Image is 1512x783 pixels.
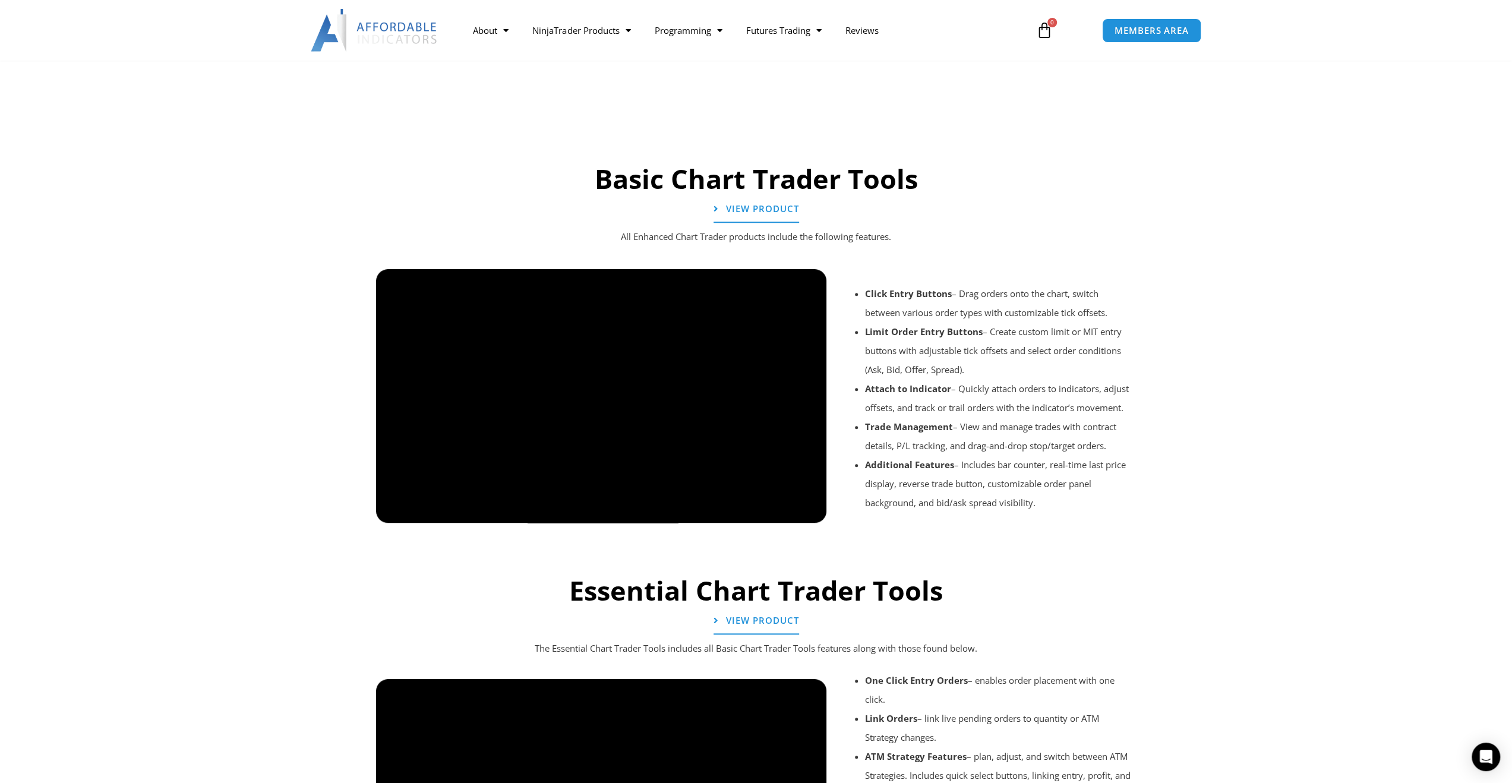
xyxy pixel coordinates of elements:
[642,17,734,44] a: Programming
[461,17,520,44] a: About
[865,421,953,432] strong: Trade Management
[734,17,833,44] a: Futures Trading
[370,162,1142,197] h2: Basic Chart Trader Tools
[726,204,799,213] span: View Product
[865,709,1135,747] li: – link live pending orders to quantity or ATM Strategy changes.
[370,573,1142,608] h2: Essential Chart Trader Tools
[865,455,1135,512] li: – Includes bar counter, real-time last price display, reverse trade button, customizable order pa...
[865,383,951,394] strong: Attach to Indicator
[400,229,1113,245] p: All Enhanced Chart Trader products include the following features.
[865,379,1135,417] li: – Quickly attach orders to indicators, adjust offsets, and track or trail orders with the indicat...
[714,608,799,634] a: View Product
[1115,26,1189,35] span: MEMBERS AREA
[520,17,642,44] a: NinjaTrader Products
[865,322,1135,379] li: – Create custom limit or MIT entry buttons with adjustable tick offsets and select order conditio...
[1102,18,1201,43] a: MEMBERS AREA
[376,31,1137,114] iframe: Customer reviews powered by Trustpilot
[726,616,799,625] span: View Product
[865,288,952,299] strong: Click Entry Buttons
[865,326,983,337] strong: Limit Order Entry Buttons
[865,459,954,471] strong: Additional Features
[714,196,799,223] a: View Product
[1047,18,1057,27] span: 0
[1018,13,1071,48] a: 0
[311,9,438,52] img: LogoAI | Affordable Indicators – NinjaTrader
[400,640,1113,657] p: The Essential Chart Trader Tools includes all Basic Chart Trader Tools features along with those ...
[461,17,1022,44] nav: Menu
[865,671,1135,709] li: – enables order placement with one click.
[1472,743,1500,771] div: Open Intercom Messenger
[865,284,1135,322] li: – Drag orders onto the chart, switch between various order types with customizable tick offsets.
[865,417,1135,455] li: – View and manage trades with contract details, P/L tracking, and drag-and-drop stop/target orders.
[833,17,890,44] a: Reviews
[865,750,967,762] strong: ATM Strategy Features
[865,712,917,724] strong: Link Orders
[865,674,968,686] strong: One Click Entry Orders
